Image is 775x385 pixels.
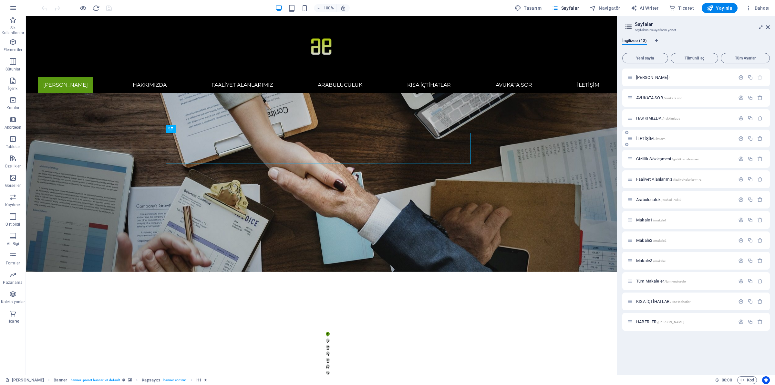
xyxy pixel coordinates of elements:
[634,136,735,141] div: İLETİŞİM/iletisim
[54,376,67,384] span: Seçmek için tıkla. Düzenlemek için çift tıkla
[757,176,763,182] div: Sil
[748,258,753,263] div: Çoğalt
[738,299,744,304] div: Ayarlar
[707,5,732,11] span: Yayınla
[634,177,735,181] div: Faaliyet Alanlarımız/faaliyet-alanlar-m-z
[757,319,763,325] div: Sil
[670,300,690,304] span: /kisa-ictihatlar
[737,376,757,384] button: Kod
[300,322,304,326] button: 2
[757,258,763,263] div: Sil
[5,164,21,169] p: Özellikler
[6,105,20,111] p: Kutular
[6,261,20,266] p: Formlar
[666,3,697,13] button: Ticaret
[3,280,23,285] p: Pazarlama
[122,378,125,382] i: Bu element, özelleştirilebilir bir ön ayar
[665,280,687,283] span: /tum-makaleler
[738,197,744,202] div: Ayarlar
[636,136,666,141] span: Sayfayı açmak için tıkla
[204,378,207,382] i: Element bir animasyon içeriyor
[757,156,763,162] div: Sil
[1,299,25,305] p: Koleksiyonlar
[738,156,744,162] div: Ayarlar
[748,176,753,182] div: Çoğalt
[324,4,334,12] h6: 100%
[738,238,744,243] div: Ayarlar
[757,115,763,121] div: Sil
[92,5,100,12] i: Sayfayı yeniden yükleyin
[757,136,763,141] div: Sil
[636,156,699,161] span: Sayfayı açmak için tıkla
[634,279,735,283] div: Tüm Makaleler/tum-makaleler
[634,259,735,263] div: Makale3/makale3
[748,197,753,202] div: Çoğalt
[300,348,304,352] button: 6
[634,116,735,120] div: HAKKIMIZDA/hakkimizda
[748,319,753,325] div: Çoğalt
[748,217,753,223] div: Çoğalt
[738,319,744,325] div: Ayarlar
[300,316,304,320] button: 1
[762,376,770,384] button: Usercentrics
[54,376,207,384] nav: breadcrumb
[636,75,670,80] span: Sayfayı açmak için tıkla
[300,329,304,333] button: 3
[702,3,738,13] button: Yayınla
[300,335,304,339] button: 4
[726,378,727,382] span: :
[70,376,120,384] span: . banner .preset-banner-v3-default
[738,75,744,80] div: Ayarlar
[757,299,763,304] div: Sil
[738,136,744,141] div: Ayarlar
[634,218,735,222] div: Makale1/makale1
[4,47,22,52] p: Elementler
[740,376,754,384] span: Kod
[635,21,770,27] h2: Sayfalar
[636,258,666,263] span: Sayfayı açmak için tıkla
[748,115,753,121] div: Çoğalt
[622,37,647,46] span: İngilizce (13)
[748,75,753,80] div: Çoğalt
[636,116,680,121] span: Sayfayı açmak için tıkla
[631,5,659,11] span: AI Writer
[142,376,160,384] span: Seçmek için tıkla. Düzenlemek için çift tıkla
[664,96,682,100] span: /avukata-sor
[636,238,666,243] span: Sayfayı açmak için tıkla
[757,238,763,243] div: Sil
[671,53,718,63] button: Tümünü aç
[625,56,665,60] span: Yeni sayfa
[634,75,735,80] div: [PERSON_NAME]/
[196,376,201,384] span: Seçmek için tıkla. Düzenlemek için çift tıkla
[300,355,304,358] button: 7
[314,4,337,12] button: 100%
[653,239,666,242] span: /makale2
[5,183,21,188] p: Görseller
[634,238,735,242] div: Makale2/makale2
[622,38,770,50] div: Dil Sekmeleri
[748,278,753,284] div: Çoğalt
[722,376,732,384] span: 00 00
[673,178,701,181] span: /faaliyet-alanlar-m-z
[738,115,744,121] div: Ayarlar
[668,76,670,80] span: /
[661,198,682,202] span: /arabuluculuk
[162,376,186,384] span: . banner-content
[748,238,753,243] div: Çoğalt
[634,299,735,304] div: KISA İÇTİHATLAR/kisa-ictihatlar
[757,278,763,284] div: Sil
[743,3,772,13] button: Dahası
[715,376,732,384] h6: Oturum süresi
[622,53,668,63] button: Yeni sayfa
[300,342,304,346] button: 5
[79,4,87,12] button: Ön izleme modundan çıkıp düzenlemeye devam etmek için buraya tıklayın
[757,75,763,80] div: Başlangıç sayfası silinemez
[748,136,753,141] div: Çoğalt
[552,5,579,11] span: Sayfalar
[657,320,684,324] span: /[PERSON_NAME]
[636,197,681,202] span: Sayfayı açmak için tıkla
[5,376,44,384] a: Seçimi iptal etmek için tıkla. Sayfaları açmak için çift tıkla
[590,5,620,11] span: Navigatör
[587,3,623,13] button: Navigatör
[7,319,19,324] p: Ticaret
